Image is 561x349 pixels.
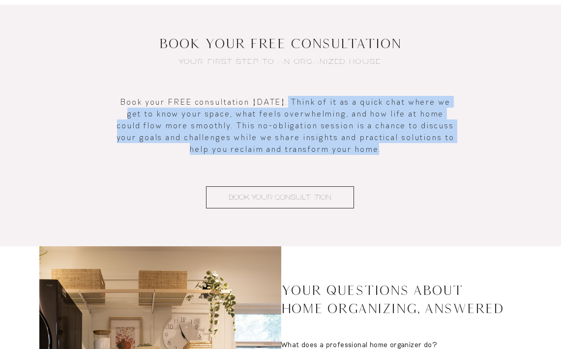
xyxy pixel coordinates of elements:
span: What does a professional home organizer do? [281,340,438,349]
a: Book Your Free Consultation [159,36,401,51]
a: YOUR FIRST STEP TO AN ORGANIZED HOUSE [179,57,381,66]
a: BOOK YOUR CONSULTATION [206,186,354,208]
span: BOOK YOUR CONSULTATION [229,192,331,203]
span: Book your FREE consultation [DATE]. Think of it as a quick chat where we get to know your space, ... [117,97,455,154]
span: Your Questions About Home Organizing, Answered [281,283,504,317]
